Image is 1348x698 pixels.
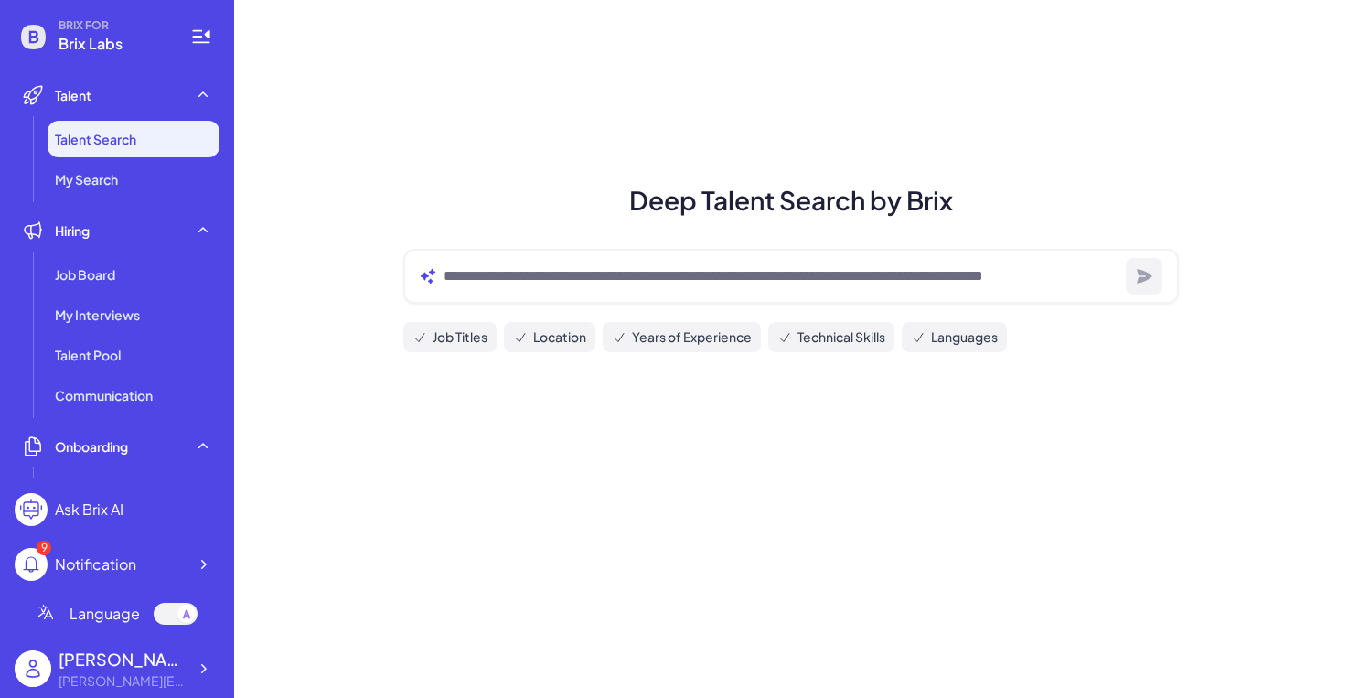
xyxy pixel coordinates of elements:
span: Job Board [55,265,115,284]
span: My Interviews [55,306,140,324]
span: Languages [931,328,998,347]
span: Language [70,603,140,625]
div: carol@joinbrix.com [59,671,187,691]
span: Communication [55,386,153,404]
span: Talent Pool [55,346,121,364]
span: Years of Experience [632,328,752,347]
span: Location [533,328,586,347]
div: Ask Brix AI [55,499,123,521]
h1: Deep Talent Search by Brix [381,181,1201,220]
img: user_logo.png [15,650,51,687]
div: Notification [55,553,136,575]
div: Shuwei Yang [59,647,187,671]
span: Talent Search [55,130,136,148]
div: 9 [37,541,51,555]
span: Hiring [55,221,90,240]
span: Talent [55,86,91,104]
span: Technical Skills [797,328,885,347]
span: My Search [55,170,118,188]
span: BRIX FOR [59,18,168,33]
span: Job Titles [433,328,487,347]
span: Onboarding [55,437,128,456]
span: Brix Labs [59,33,168,55]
